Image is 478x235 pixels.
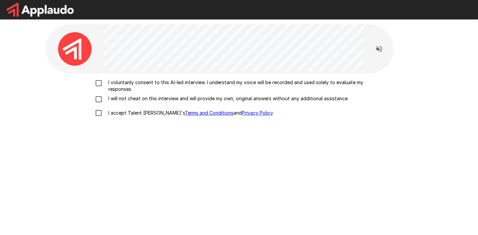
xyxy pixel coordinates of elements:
[106,79,387,93] p: I voluntarily consent to this AI-led interview. I understand my voice will be recorded and used s...
[242,110,273,116] a: Privacy Policy
[58,32,92,66] img: applaudo_avatar.png
[106,95,349,102] p: I will not cheat on this interview and will provide my own, original answers without any addition...
[185,110,233,116] a: Terms and Conditions
[372,42,386,56] button: Read questions aloud
[106,110,274,116] p: I accept Talent [PERSON_NAME]'s and .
